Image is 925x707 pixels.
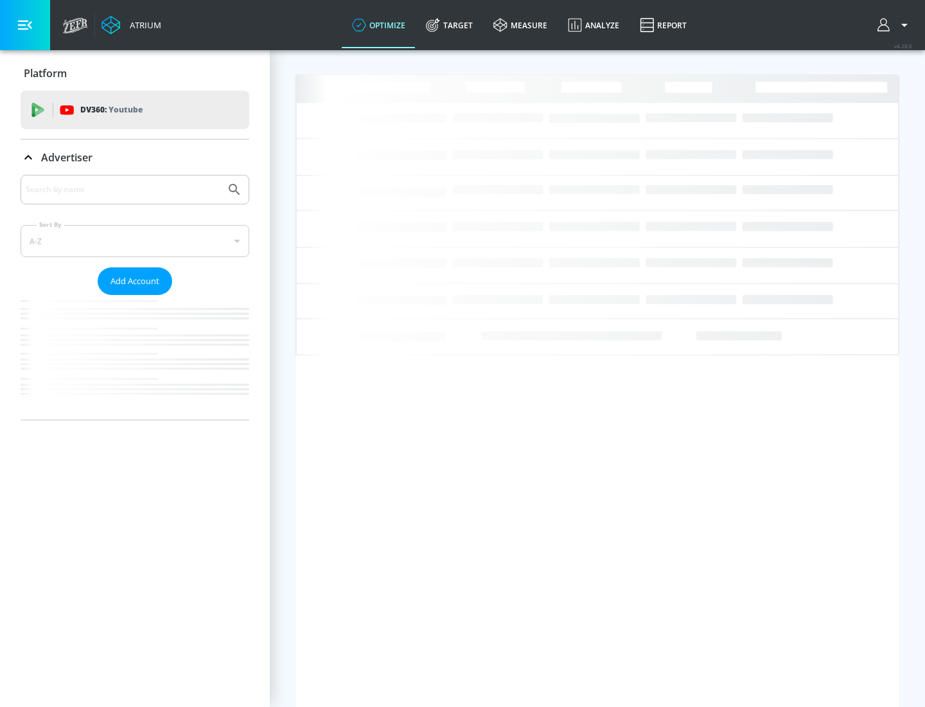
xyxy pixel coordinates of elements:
div: A-Z [21,225,249,257]
div: Advertiser [21,175,249,420]
div: Advertiser [21,139,249,175]
a: Atrium [101,15,161,35]
nav: list of Advertiser [21,295,249,420]
span: v 4.28.0 [894,42,912,49]
a: measure [483,2,558,48]
div: Atrium [125,19,161,31]
p: Advertiser [41,150,92,165]
span: Add Account [110,274,159,289]
button: Add Account [98,267,172,295]
p: Youtube [109,103,143,116]
p: DV360: [80,103,143,117]
input: Search by name [26,181,220,198]
a: Analyze [558,2,630,48]
a: optimize [342,2,416,48]
label: Sort By [37,220,64,229]
a: Report [630,2,697,48]
div: Platform [21,55,249,91]
a: Target [416,2,483,48]
p: Platform [24,66,67,80]
div: DV360: Youtube [21,91,249,129]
